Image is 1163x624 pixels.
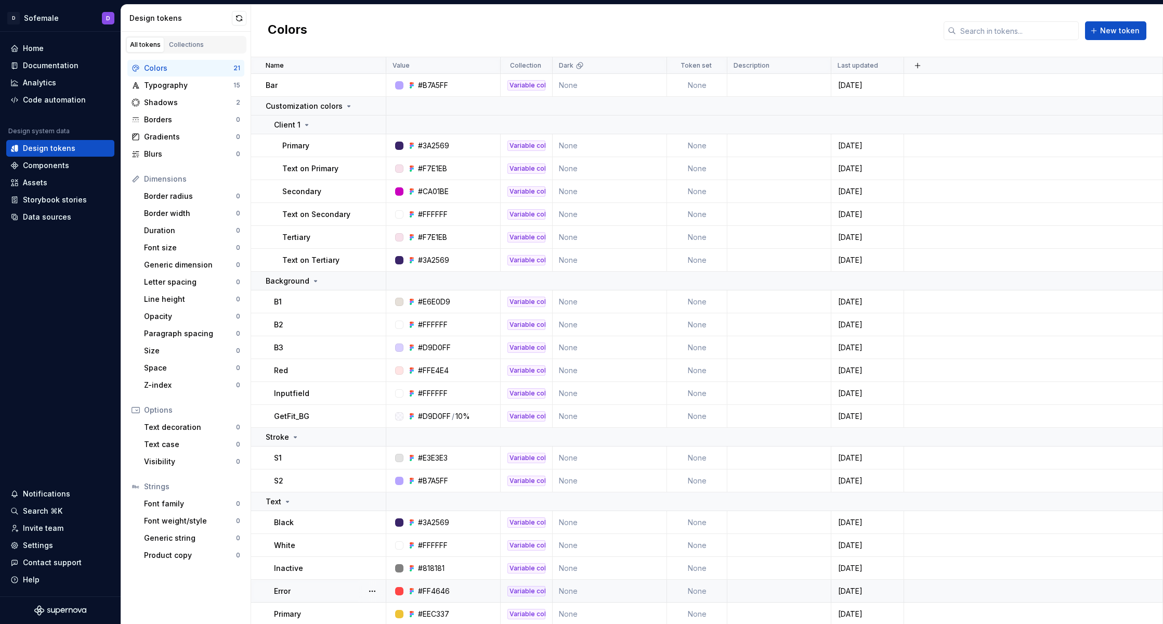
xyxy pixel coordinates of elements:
[418,411,451,422] div: #D9D0FF
[282,209,350,220] p: Text on Secondary
[236,278,240,286] div: 0
[106,14,110,22] div: D
[34,605,86,616] svg: Supernova Logo
[266,432,289,442] p: Stroke
[681,61,712,70] p: Token set
[236,500,240,508] div: 0
[507,297,545,307] div: Variable collection
[418,365,449,376] div: #FFE4E4
[553,313,667,336] td: None
[667,580,727,603] td: None
[282,163,338,174] p: Text on Primary
[832,163,903,174] div: [DATE]
[144,346,236,356] div: Size
[667,74,727,97] td: None
[140,495,244,512] a: Font family0
[667,336,727,359] td: None
[266,496,281,507] p: Text
[6,486,114,502] button: Notifications
[832,255,903,265] div: [DATE]
[553,534,667,557] td: None
[553,134,667,157] td: None
[274,453,282,463] p: S1
[507,563,545,574] div: Variable collection
[832,320,903,330] div: [DATE]
[734,61,769,70] p: Description
[144,174,240,184] div: Dimensions
[144,499,236,509] div: Font family
[23,177,47,188] div: Assets
[266,80,278,91] p: Bar
[418,586,450,596] div: #FF4646
[507,320,545,330] div: Variable collection
[418,255,449,265] div: #3A2569
[418,141,449,151] div: #3A2569
[144,225,236,236] div: Duration
[956,21,1079,40] input: Search in tokens...
[1085,21,1146,40] button: New token
[6,503,114,519] button: Search ⌘K
[507,186,545,197] div: Variable collection
[236,364,240,372] div: 0
[236,209,240,218] div: 0
[274,563,303,574] p: Inactive
[6,520,114,537] a: Invite team
[169,41,204,49] div: Collections
[24,13,59,23] div: Sofemale
[144,63,233,73] div: Colors
[144,277,236,287] div: Letter spacing
[418,453,448,463] div: #E3E3E3
[832,80,903,91] div: [DATE]
[266,276,309,286] p: Background
[140,205,244,222] a: Border width0
[140,342,244,359] a: Size0
[507,586,545,596] div: Variable collection
[236,133,240,141] div: 0
[140,513,244,529] a: Font weight/style0
[553,359,667,382] td: None
[144,439,236,450] div: Text case
[23,60,79,71] div: Documentation
[553,447,667,469] td: None
[140,239,244,256] a: Font size0
[507,453,545,463] div: Variable collection
[140,377,244,393] a: Z-index0
[832,297,903,307] div: [DATE]
[236,423,240,431] div: 0
[23,523,63,533] div: Invite team
[140,274,244,290] a: Letter spacing0
[832,209,903,220] div: [DATE]
[130,41,161,49] div: All tokens
[418,609,449,619] div: #EEC337
[7,12,20,24] div: D
[418,297,450,307] div: #E6E0D9
[236,98,240,107] div: 2
[23,489,70,499] div: Notifications
[274,517,294,528] p: Black
[553,74,667,97] td: None
[236,295,240,303] div: 0
[274,342,283,353] p: B3
[274,297,282,307] p: B1
[274,540,295,551] p: White
[236,192,240,200] div: 0
[667,180,727,203] td: None
[282,186,321,197] p: Secondary
[553,511,667,534] td: None
[140,188,244,205] a: Border radius0
[667,134,727,157] td: None
[144,114,236,125] div: Borders
[832,517,903,528] div: [DATE]
[6,192,114,208] a: Storybook stories
[832,365,903,376] div: [DATE]
[507,342,545,353] div: Variable collection
[553,203,667,226] td: None
[667,557,727,580] td: None
[418,517,449,528] div: #3A2569
[6,174,114,191] a: Assets
[144,363,236,373] div: Space
[236,347,240,355] div: 0
[2,7,119,29] button: DSofemaleD
[23,575,40,585] div: Help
